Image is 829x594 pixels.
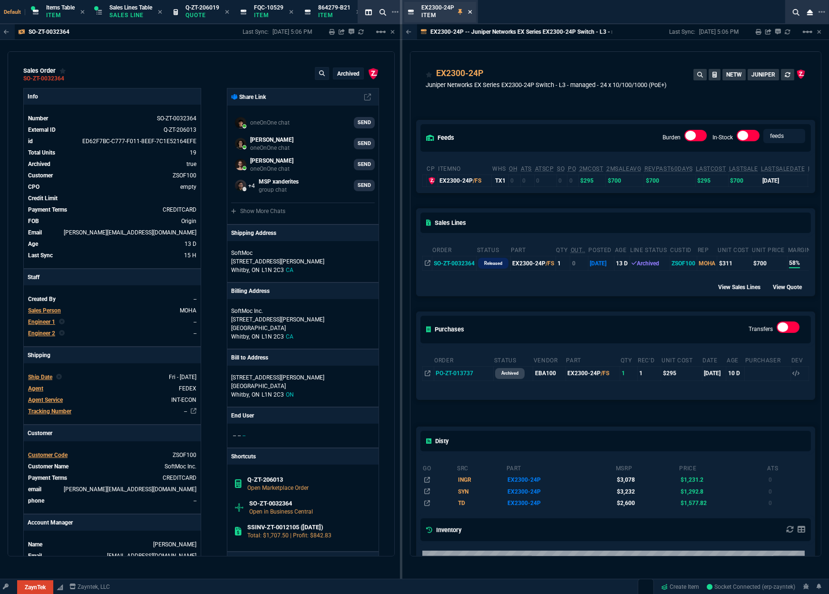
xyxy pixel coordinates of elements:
[788,243,814,256] th: Margin
[231,307,322,315] p: SoftMoc Inc.
[247,524,371,531] h6: SSINV-ZT-0012105 ([DATE])
[426,80,666,89] p: Juniper Networks EX Series EX2300-24P Switch - L3 - managed - 24 x 10/100/1000 (PoE+)
[434,353,494,367] th: Order
[231,176,375,195] a: kantha.kathiravan@fornida.com,Kaleb.Hutchinson@fornida.com,Brian.Over@fornida.com,billy.hefner@fo...
[819,8,825,17] nx-icon: Open New Tab
[473,177,481,184] span: /FS
[231,391,250,398] span: Whitby,
[28,218,39,224] span: FOB
[231,333,250,340] span: Whitby,
[28,159,197,169] tr: undefined
[28,319,55,325] span: Engineer 1
[702,353,726,367] th: Date
[28,452,68,458] span: Customer Code
[661,353,702,367] th: Unit Cost
[354,180,375,191] a: SEND
[637,353,661,367] th: Rec'd
[535,175,557,186] td: 0
[632,259,668,268] div: Archived
[749,326,773,332] label: Transfers
[436,369,492,378] nx-fornida-value: PO-ZT-013737
[718,282,769,292] div: View Sales Lines
[171,397,196,403] span: INT-ECON
[726,353,745,367] th: Age
[614,256,630,271] td: 13 D
[28,407,197,416] tr: undefined
[231,249,322,257] p: SoftMoc
[250,136,293,144] p: [PERSON_NAME]
[225,9,229,16] nx-icon: Close Tab
[56,373,62,381] nx-icon: Clear selected rep
[28,485,197,494] tr: jeff@softmoc.com
[644,175,695,186] td: $700
[422,474,809,486] tr: 24PORT EX2300 10/100/1000BASET POE+ 4 X 1/10G SFP/SFP+ OPTICS SOLD
[761,175,808,186] td: [DATE]
[153,541,196,548] a: [PERSON_NAME]
[620,366,637,380] td: 1
[28,395,197,405] tr: undefined
[180,307,196,314] span: MOHA
[535,166,554,172] abbr: ATS with all companies combined
[243,432,245,439] span: --
[729,166,758,172] abbr: The last SO Inv price. No time limit. (ignore zeros)
[28,296,56,302] span: Created By
[571,247,585,253] abbr: Outstanding (To Ship)
[425,260,430,267] nx-icon: Open In Opposite Panel
[556,243,570,256] th: QTY
[194,497,196,504] a: --
[28,114,197,123] tr: See Marketplace Order
[557,166,565,172] abbr: Total units on open Sales Orders
[726,366,745,380] td: 10 D
[185,11,219,19] p: Quote
[28,463,68,470] span: Customer Name
[697,243,717,256] th: Rep
[289,9,293,16] nx-icon: Close Tab
[262,391,284,398] span: L1N 2C3
[28,397,63,403] span: Agent Service
[761,166,805,172] abbr: The date of the last SO Inv price. No time limit. (ignore zeros)
[249,507,371,516] p: Open in Business Central
[250,144,293,152] p: oneOnOne chat
[354,138,375,149] a: SEND
[23,78,64,79] a: SO-ZT-0032364
[28,307,61,314] span: Sales Person
[789,259,800,268] span: 58%
[28,408,71,415] span: Tracking Number
[286,391,294,398] span: ON
[556,256,570,271] td: 1
[227,448,379,465] p: Shortcuts
[356,9,361,16] nx-icon: Close Tab
[510,243,556,256] th: Part
[567,175,579,186] td: 0
[492,175,508,186] td: TX1
[425,370,430,377] nx-icon: Open In Opposite Panel
[614,243,630,256] th: age
[508,175,520,186] td: 0
[421,4,454,11] span: EX2300-24P
[722,69,746,80] button: NETW
[789,7,803,18] nx-icon: Search
[273,28,312,36] p: [DATE] 5:06 PM
[426,133,454,142] h5: feeds
[249,500,371,507] h6: SO-ZT-0032364
[59,318,65,326] nx-icon: Clear selected rep
[247,531,371,540] p: Total: $1,707.50 | Profit: $842.83
[533,366,566,380] td: EBA100
[46,4,75,11] span: Items Table
[64,229,196,236] span: jeff@softmoc.com
[457,474,506,486] td: INGR
[231,229,276,237] p: Shipping Address
[181,218,196,224] span: Origin
[361,7,376,18] nx-icon: Split Panels
[194,330,196,337] span: --
[430,28,705,36] p: EX2300-24P -- Juniper Networks EX Series EX2300-24P Switch - L3 - managed - 24 x 10/100/1000 (PoE+)
[588,256,614,271] td: [DATE]
[23,67,66,75] div: sales order
[767,474,809,486] td: 0
[579,175,606,186] td: $295
[28,306,197,315] tr: undefined
[82,138,196,145] span: See Marketplace Order
[243,28,273,36] p: Last Sync:
[390,28,395,36] a: Hide Workbench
